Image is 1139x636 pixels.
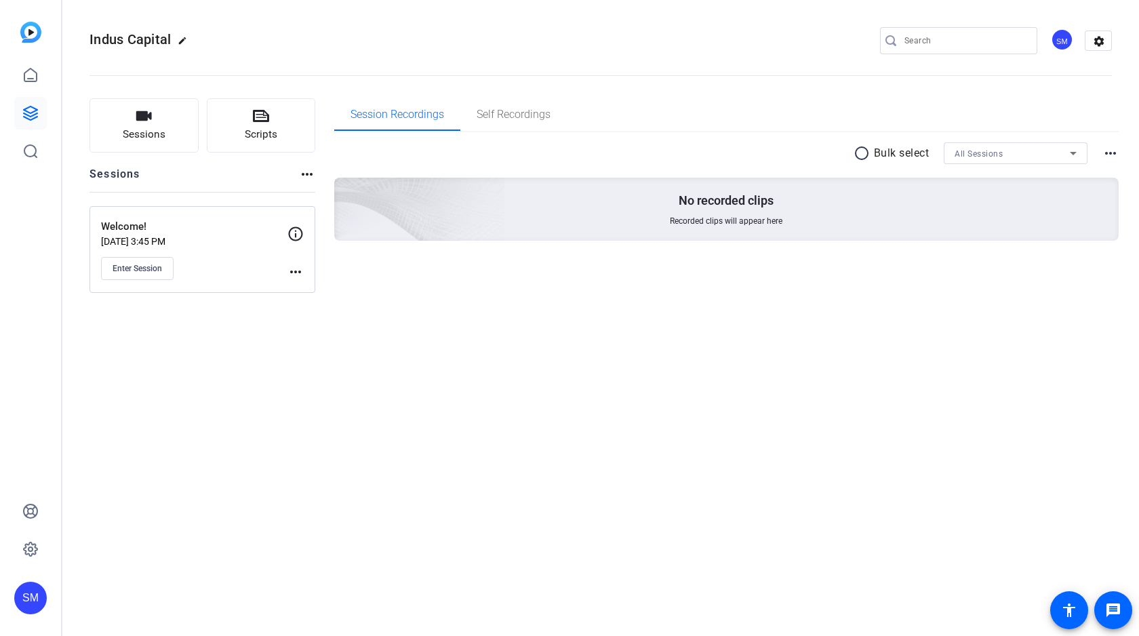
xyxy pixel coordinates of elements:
[1105,602,1121,618] mat-icon: message
[178,36,194,52] mat-icon: edit
[207,98,316,153] button: Scripts
[670,216,782,226] span: Recorded clips will appear here
[89,31,171,47] span: Indus Capital
[1102,145,1119,161] mat-icon: more_horiz
[182,43,506,338] img: embarkstudio-empty-session.png
[854,145,874,161] mat-icon: radio_button_unchecked
[89,166,140,192] h2: Sessions
[299,166,315,182] mat-icon: more_horiz
[679,193,774,209] p: No recorded clips
[1051,28,1073,51] div: SM
[245,127,277,142] span: Scripts
[1085,31,1113,52] mat-icon: settings
[113,263,162,274] span: Enter Session
[89,98,199,153] button: Sessions
[14,582,47,614] div: SM
[477,109,551,120] span: Self Recordings
[955,149,1003,159] span: All Sessions
[1051,28,1075,52] ngx-avatar: Stefan Maucher
[123,127,165,142] span: Sessions
[874,145,930,161] p: Bulk select
[1061,602,1077,618] mat-icon: accessibility
[904,33,1026,49] input: Search
[101,236,287,247] p: [DATE] 3:45 PM
[101,257,174,280] button: Enter Session
[287,264,304,280] mat-icon: more_horiz
[351,109,444,120] span: Session Recordings
[101,219,287,235] p: Welcome!
[20,22,41,43] img: blue-gradient.svg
